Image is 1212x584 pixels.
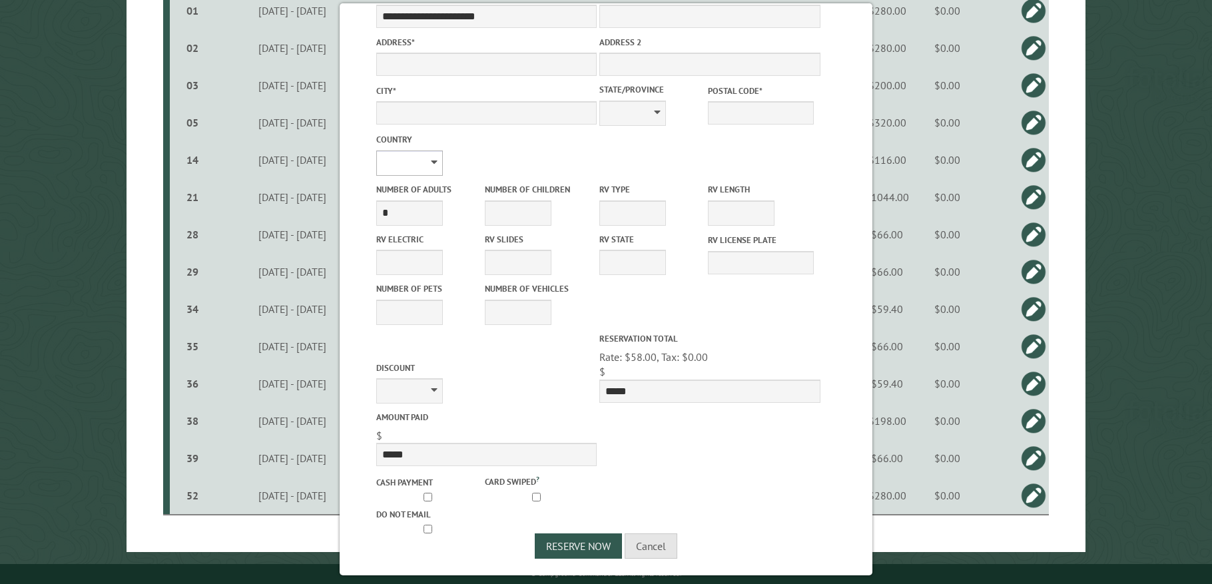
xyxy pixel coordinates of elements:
[175,4,210,17] div: 01
[625,533,677,559] button: Cancel
[214,414,370,428] div: [DATE] - [DATE]
[914,328,981,365] td: $0.00
[485,473,591,488] label: Card swiped
[214,4,370,17] div: [DATE] - [DATE]
[214,377,370,390] div: [DATE] - [DATE]
[376,476,482,489] label: Cash payment
[860,477,914,515] td: $280.00
[914,141,981,178] td: $0.00
[376,233,482,246] label: RV Electric
[914,29,981,67] td: $0.00
[914,402,981,439] td: $0.00
[914,216,981,253] td: $0.00
[599,183,705,196] label: RV Type
[214,489,370,502] div: [DATE] - [DATE]
[860,178,914,216] td: $1044.00
[485,183,591,196] label: Number of Children
[376,282,482,295] label: Number of Pets
[599,233,705,246] label: RV State
[914,477,981,515] td: $0.00
[914,67,981,104] td: $0.00
[599,36,820,49] label: Address 2
[214,41,370,55] div: [DATE] - [DATE]
[914,253,981,290] td: $0.00
[860,29,914,67] td: $280.00
[860,253,914,290] td: $66.00
[175,116,210,129] div: 05
[214,302,370,316] div: [DATE] - [DATE]
[860,365,914,402] td: $59.40
[599,365,605,378] span: $
[175,340,210,353] div: 35
[214,265,370,278] div: [DATE] - [DATE]
[376,36,597,49] label: Address
[708,183,814,196] label: RV Length
[708,234,814,246] label: RV License Plate
[860,402,914,439] td: $198.00
[914,104,981,141] td: $0.00
[599,332,820,345] label: Reservation Total
[376,508,482,521] label: Do not email
[175,79,210,92] div: 03
[175,377,210,390] div: 36
[376,362,597,374] label: Discount
[860,141,914,178] td: $116.00
[485,233,591,246] label: RV Slides
[914,290,981,328] td: $0.00
[376,411,597,424] label: Amount paid
[535,533,622,559] button: Reserve Now
[175,41,210,55] div: 02
[860,216,914,253] td: $66.00
[914,439,981,477] td: $0.00
[214,451,370,465] div: [DATE] - [DATE]
[214,79,370,92] div: [DATE] - [DATE]
[708,85,814,97] label: Postal Code
[376,133,597,146] label: Country
[860,104,914,141] td: $320.00
[914,178,981,216] td: $0.00
[914,365,981,402] td: $0.00
[860,328,914,365] td: $66.00
[175,414,210,428] div: 38
[175,265,210,278] div: 29
[376,429,382,442] span: $
[485,282,591,295] label: Number of Vehicles
[175,190,210,204] div: 21
[175,489,210,502] div: 52
[214,153,370,166] div: [DATE] - [DATE]
[860,290,914,328] td: $59.40
[214,116,370,129] div: [DATE] - [DATE]
[860,439,914,477] td: $66.00
[175,228,210,241] div: 28
[599,83,705,96] label: State/Province
[175,153,210,166] div: 14
[531,569,681,578] small: © Campground Commander LLC. All rights reserved.
[175,302,210,316] div: 34
[376,85,597,97] label: City
[214,190,370,204] div: [DATE] - [DATE]
[175,451,210,465] div: 39
[536,474,539,483] a: ?
[376,183,482,196] label: Number of Adults
[860,67,914,104] td: $200.00
[214,340,370,353] div: [DATE] - [DATE]
[214,228,370,241] div: [DATE] - [DATE]
[599,350,708,364] span: Rate: $58.00, Tax: $0.00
